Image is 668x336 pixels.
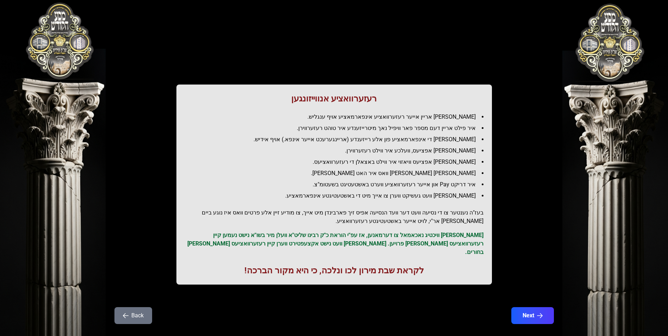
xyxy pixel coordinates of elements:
h1: רעזערוואציע אנווייזונגען [185,93,483,104]
button: Back [114,307,152,324]
li: איר פילט אריין דעם מספר פאר וויפיל נאך מיטרייזענדע איר טוהט רעזערווירן. [191,124,483,132]
li: [PERSON_NAME] אריין אייער רעזערוואציע אינפארמאציע אויף ענגליש. [191,113,483,121]
li: [PERSON_NAME] אפציעס, וועלכע איר ווילט רעזערווירן. [191,147,483,155]
h2: בעז"ה נענטער צו די נסיעה וועט דער וועד הנסיעה אפיס זיך פארבינדן מיט אייך, צו מודיע זיין אלע פרטים... [185,209,483,225]
p: [PERSON_NAME] וויכטיג נאכאמאל צו דערמאנען, אז עפ"י הוראת כ"ק רבינו שליט"א וועלן מיר בשו"א נישט נע... [185,231,483,256]
li: [PERSON_NAME] די אינפארמאציע פון אלע רייזענדע (אריינגערעכט אייער אינפא.) אויף אידיש. [191,135,483,144]
li: [PERSON_NAME] אפציעס וויאזוי איר ווילט באצאלן די רעזערוואציעס. [191,158,483,166]
li: [PERSON_NAME] וועט געשיקט ווערן צו אייך מיט די באשטעטיגטע אינפארמאציע. [191,192,483,200]
li: [PERSON_NAME] [PERSON_NAME] וואס איר האט [PERSON_NAME]. [191,169,483,178]
button: Next [511,307,554,324]
li: איר דריקט Pay און אייער רעזערוואציע ווערט באשטעטיגט בשעטומ"צ. [191,180,483,189]
h1: לקראת שבת מירון לכו ונלכה, כי היא מקור הברכה! [185,265,483,276]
